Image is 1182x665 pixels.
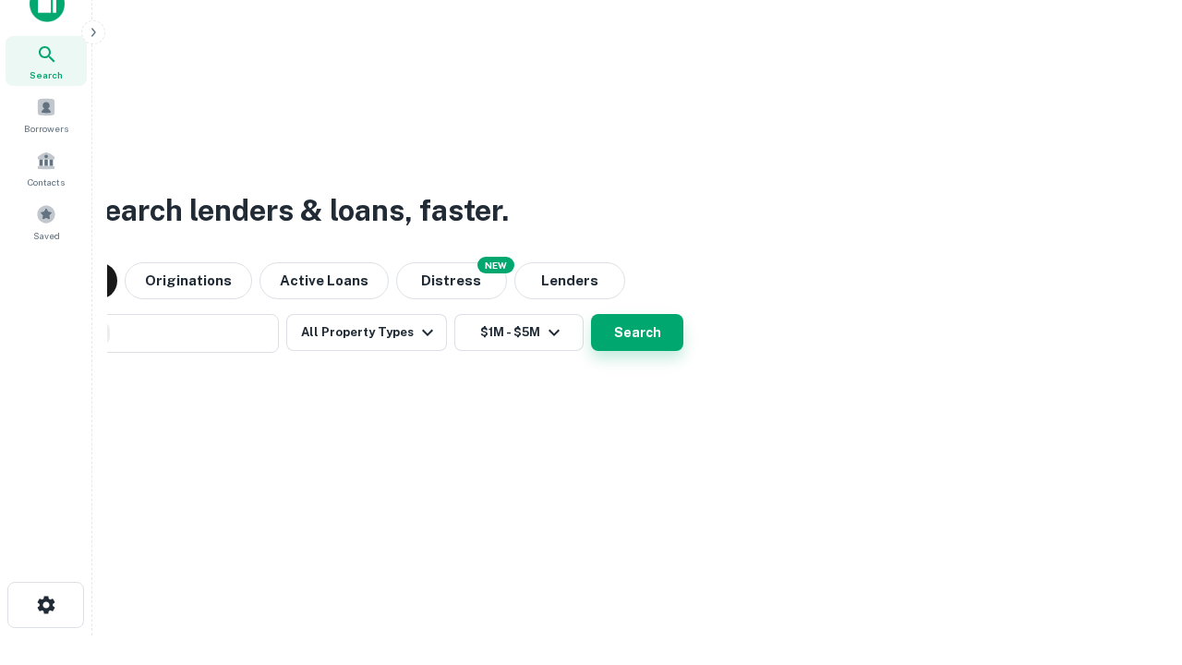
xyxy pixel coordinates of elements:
span: Borrowers [24,121,68,136]
button: Search distressed loans with lien and other non-mortgage details. [396,262,507,299]
a: Saved [6,197,87,247]
h3: Search lenders & loans, faster. [84,188,509,233]
button: $1M - $5M [454,314,584,351]
button: Active Loans [259,262,389,299]
a: Borrowers [6,90,87,139]
span: Search [30,67,63,82]
a: Search [6,36,87,86]
div: NEW [477,257,514,273]
a: Contacts [6,143,87,193]
button: Originations [125,262,252,299]
iframe: Chat Widget [1090,517,1182,606]
button: Lenders [514,262,625,299]
button: All Property Types [286,314,447,351]
button: Search [591,314,683,351]
span: Saved [33,228,60,243]
span: Contacts [28,175,65,189]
